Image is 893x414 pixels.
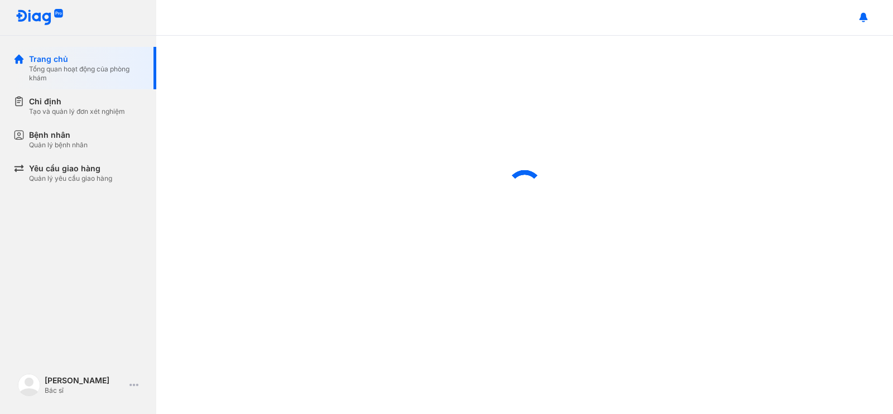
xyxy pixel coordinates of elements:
[29,54,143,65] div: Trang chủ
[29,65,143,83] div: Tổng quan hoạt động của phòng khám
[29,129,88,141] div: Bệnh nhân
[45,386,125,395] div: Bác sĩ
[18,374,40,396] img: logo
[29,174,112,183] div: Quản lý yêu cầu giao hàng
[45,375,125,386] div: [PERSON_NAME]
[16,9,64,26] img: logo
[29,141,88,150] div: Quản lý bệnh nhân
[29,163,112,174] div: Yêu cầu giao hàng
[29,96,125,107] div: Chỉ định
[29,107,125,116] div: Tạo và quản lý đơn xét nghiệm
